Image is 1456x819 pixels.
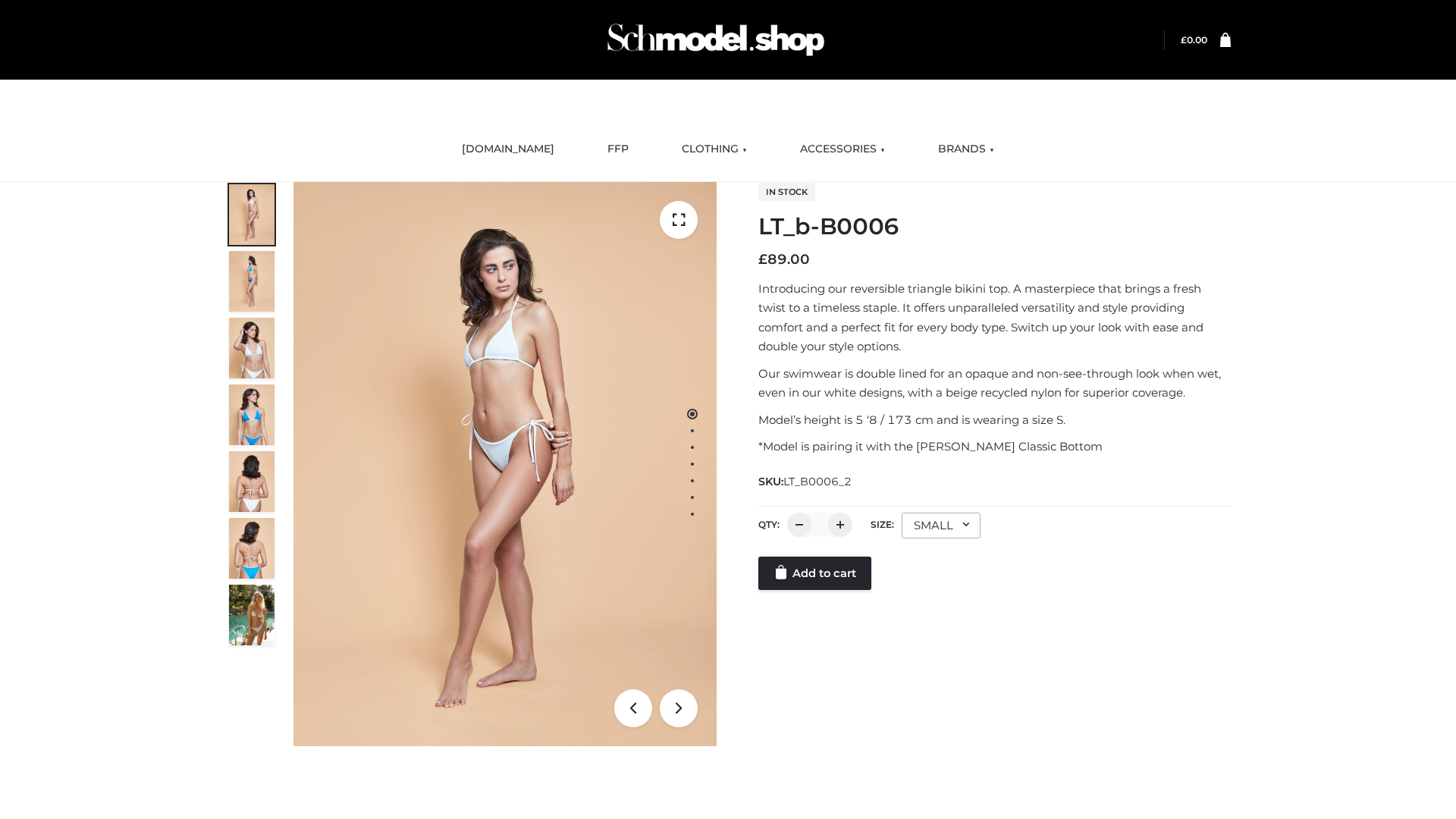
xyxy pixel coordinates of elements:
[670,133,758,166] a: CLOTHING
[758,279,1231,356] p: Introducing our reversible triangle bikini top. A masterpiece that brings a fresh twist to a time...
[229,451,275,512] img: ArielClassicBikiniTop_CloudNine_AzureSky_OW114ECO_7-scaled.jpg
[1181,34,1207,45] a: £0.00
[450,133,566,166] a: [DOMAIN_NAME]
[229,184,275,245] img: ArielClassicBikiniTop_CloudNine_AzureSky_OW114ECO_1-scaled.jpg
[758,472,853,491] span: SKU:
[229,384,275,445] img: ArielClassicBikiniTop_CloudNine_AzureSky_OW114ECO_4-scaled.jpg
[758,437,1231,457] p: *Model is pairing it with the [PERSON_NAME] Classic Bottom
[758,183,815,201] span: In stock
[758,251,810,268] bdi: 89.00
[229,585,275,645] img: Arieltop_CloudNine_AzureSky2.jpg
[758,251,767,268] span: £
[229,251,275,312] img: ArielClassicBikiniTop_CloudNine_AzureSky_OW114ECO_2-scaled.jpg
[758,410,1231,430] p: Model’s height is 5 ‘8 / 173 cm and is wearing a size S.
[229,518,275,579] img: ArielClassicBikiniTop_CloudNine_AzureSky_OW114ECO_8-scaled.jpg
[1181,34,1187,45] span: £
[229,318,275,378] img: ArielClassicBikiniTop_CloudNine_AzureSky_OW114ECO_3-scaled.jpg
[927,133,1006,166] a: BRANDS
[1181,34,1207,45] bdi: 0.00
[758,557,871,590] a: Add to cart
[758,519,780,530] label: QTY:
[871,519,894,530] label: Size:
[596,133,640,166] a: FFP
[758,213,1231,240] h1: LT_b-B0006
[902,513,981,538] div: SMALL
[602,10,830,70] img: Schmodel Admin 964
[789,133,896,166] a: ACCESSORIES
[783,475,852,488] span: LT_B0006_2
[293,182,717,746] img: LT_b-B0006
[758,364,1231,403] p: Our swimwear is double lined for an opaque and non-see-through look when wet, even in our white d...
